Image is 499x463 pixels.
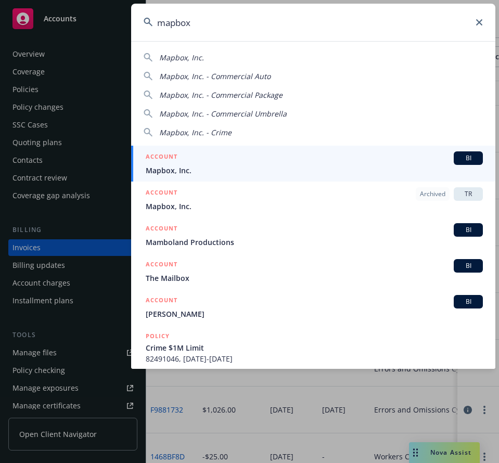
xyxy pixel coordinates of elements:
[131,289,495,325] a: ACCOUNTBI[PERSON_NAME]
[146,295,177,307] h5: ACCOUNT
[146,308,483,319] span: [PERSON_NAME]
[146,342,483,353] span: Crime $1M Limit
[458,261,479,271] span: BI
[146,165,483,176] span: Mapbox, Inc.
[131,146,495,182] a: ACCOUNTBIMapbox, Inc.
[131,4,495,41] input: Search...
[458,225,479,235] span: BI
[146,187,177,200] h5: ACCOUNT
[159,90,283,100] span: Mapbox, Inc. - Commercial Package
[131,182,495,217] a: ACCOUNTArchivedTRMapbox, Inc.
[146,259,177,272] h5: ACCOUNT
[146,331,170,341] h5: POLICY
[146,201,483,212] span: Mapbox, Inc.
[159,71,271,81] span: Mapbox, Inc. - Commercial Auto
[131,253,495,289] a: ACCOUNTBIThe Mailbox
[458,153,479,163] span: BI
[159,53,204,62] span: Mapbox, Inc.
[146,273,483,284] span: The Mailbox
[131,325,495,370] a: POLICYCrime $1M Limit82491046, [DATE]-[DATE]
[131,217,495,253] a: ACCOUNTBIMamboland Productions
[146,223,177,236] h5: ACCOUNT
[159,109,287,119] span: Mapbox, Inc. - Commercial Umbrella
[159,127,232,137] span: Mapbox, Inc. - Crime
[458,297,479,306] span: BI
[458,189,479,199] span: TR
[146,353,483,364] span: 82491046, [DATE]-[DATE]
[146,237,483,248] span: Mamboland Productions
[146,151,177,164] h5: ACCOUNT
[420,189,445,199] span: Archived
